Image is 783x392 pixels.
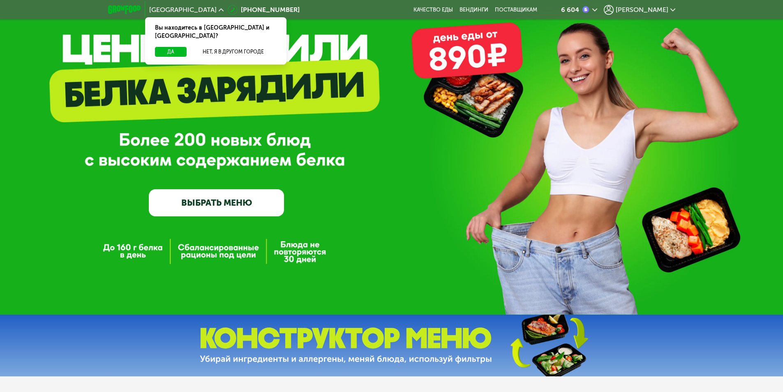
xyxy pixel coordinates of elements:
[561,7,579,13] div: 6 604
[145,17,286,47] div: Вы находитесь в [GEOGRAPHIC_DATA] и [GEOGRAPHIC_DATA]?
[460,7,488,13] a: Вендинги
[190,47,277,57] button: Нет, я в другом городе
[616,7,668,13] span: [PERSON_NAME]
[149,189,284,216] a: ВЫБРАТЬ МЕНЮ
[413,7,453,13] a: Качество еды
[149,7,217,13] span: [GEOGRAPHIC_DATA]
[155,47,187,57] button: Да
[228,5,300,15] a: [PHONE_NUMBER]
[495,7,537,13] div: поставщикам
